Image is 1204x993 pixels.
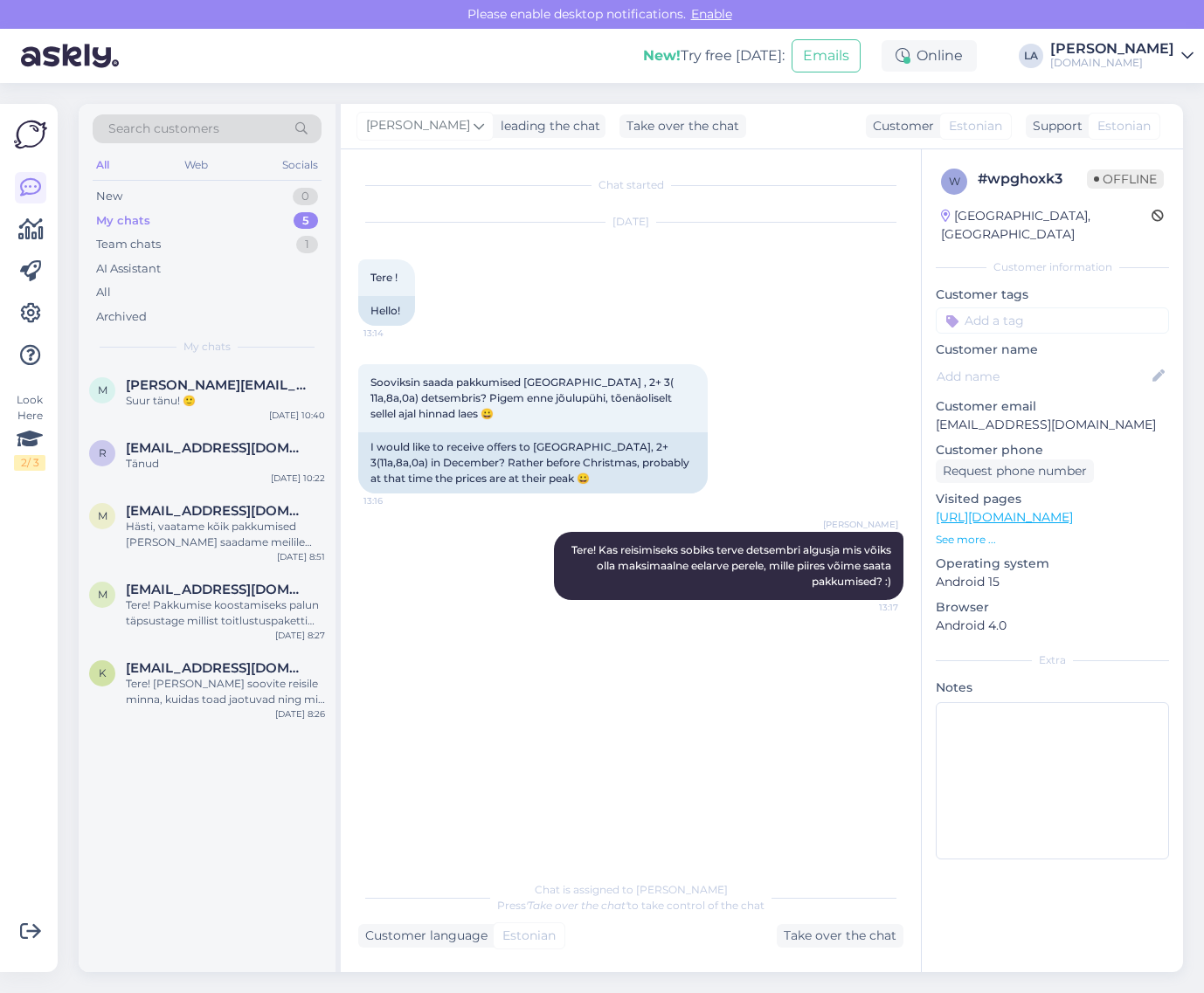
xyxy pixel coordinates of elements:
div: Archived [96,308,147,326]
i: 'Take over the chat' [526,899,627,912]
div: 2 / 3 [14,455,45,471]
span: 13:16 [363,494,429,507]
div: Online [882,40,977,72]
div: Look Here [14,392,45,471]
p: Notes [936,679,1169,697]
span: Chat is assigned to [PERSON_NAME] [535,883,728,896]
b: New! [643,47,681,64]
a: [PERSON_NAME][DOMAIN_NAME] [1050,42,1194,70]
p: Android 15 [936,573,1169,591]
div: All [93,154,113,176]
div: Socials [279,154,322,176]
div: Chat started [358,177,903,193]
div: Take over the chat [777,924,903,948]
span: kaialiisroostalu89@gmail.com [126,660,308,676]
span: k [99,666,107,679]
span: Tere! Kas reisimiseks sobiks terve detsembri algusja mis võiks olla maksimaalne eelarve perele, m... [571,543,894,588]
span: Tere ! [370,271,398,284]
div: [PERSON_NAME] [1050,42,1174,56]
div: 1 [296,236,318,253]
p: [EMAIL_ADDRESS][DOMAIN_NAME] [936,416,1169,434]
span: maili@raama.ee [126,582,308,597]
div: 0 [293,188,318,205]
p: Browser [936,598,1169,617]
span: monika@samet.ee [126,377,308,393]
div: I would like to receive offers to [GEOGRAPHIC_DATA], 2+ 3(11a,8a,0a) in December? Rather before C... [358,432,708,493]
div: Tere! [PERSON_NAME] soovite reisile minna, kuidas toad jaotuvad ning mis on maksimaalne eelarve r... [126,676,325,707]
span: 13:14 [363,327,429,340]
input: Add name [937,367,1149,386]
img: Askly Logo [14,118,47,151]
span: Press to take control of the chat [497,899,765,912]
span: [PERSON_NAME] [366,116,470,135]
div: Web [181,154,211,176]
div: Hello! [358,296,415,326]
div: Tänud [126,456,325,472]
div: Suur tänu! 🙂 [126,393,325,409]
span: maili@raama.ee [126,503,308,519]
div: Customer [866,117,934,135]
div: All [96,284,111,301]
p: Customer phone [936,441,1169,459]
span: Offline [1087,169,1164,189]
a: [URL][DOMAIN_NAME] [936,509,1073,525]
div: LA [1019,44,1043,68]
span: Search customers [108,120,219,138]
div: [DATE] 10:22 [271,472,325,485]
div: [DATE] 10:40 [269,409,325,422]
span: m [98,588,107,601]
div: [DOMAIN_NAME] [1050,56,1174,70]
div: My chats [96,212,150,230]
div: [DATE] 8:27 [275,629,325,642]
span: Estonian [949,117,1002,135]
span: m [98,509,107,522]
div: 5 [294,212,318,230]
span: Sooviksin saada pakkumised [GEOGRAPHIC_DATA] , 2+ 3( 11a,8a,0a) detsembris? Pigem enne jõulupühi,... [370,376,676,420]
div: Customer information [936,259,1169,275]
div: [DATE] 8:26 [275,707,325,721]
div: Hästi, vaatame kõik pakkumised [PERSON_NAME] saadame meilile tänase päeva jooksul. :) [126,519,325,550]
span: Enable [686,6,737,22]
p: Customer tags [936,286,1169,304]
span: m [98,383,107,397]
div: AI Assistant [96,260,161,278]
span: Estonian [1097,117,1151,135]
p: Operating system [936,555,1169,573]
span: 13:17 [833,601,898,614]
div: Support [1026,117,1083,135]
p: See more ... [936,532,1169,548]
div: New [96,188,122,205]
div: [GEOGRAPHIC_DATA], [GEOGRAPHIC_DATA] [941,207,1152,244]
div: Customer language [358,927,488,945]
p: Visited pages [936,490,1169,508]
div: leading the chat [494,117,600,135]
div: Try free [DATE]: [643,45,785,66]
span: r [99,446,107,459]
p: Customer name [936,341,1169,359]
span: My chats [183,339,231,355]
div: [DATE] 8:51 [277,550,325,563]
span: w [949,175,960,188]
div: [DATE] [358,214,903,230]
div: Tere! Pakkumise koostamiseks palun täpsustage millist toitlustuspaketti soovite ja mis võiks olla... [126,597,325,629]
div: Team chats [96,236,161,253]
input: Add a tag [936,307,1169,334]
div: Take over the chat [619,114,746,138]
div: # wpghoxk3 [978,169,1087,190]
span: [PERSON_NAME] [823,518,898,531]
p: Customer email [936,397,1169,416]
div: Extra [936,652,1169,668]
span: Estonian [502,927,556,945]
span: raudseppkerli@gmail.com [126,440,308,456]
p: Android 4.0 [936,617,1169,635]
button: Emails [792,39,861,72]
div: Request phone number [936,459,1094,483]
